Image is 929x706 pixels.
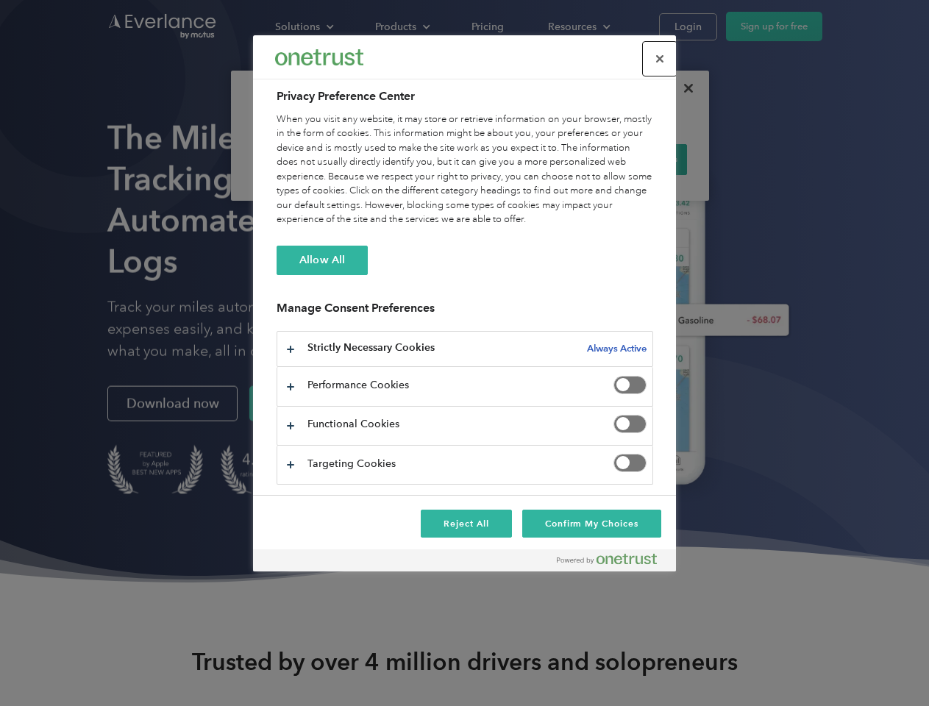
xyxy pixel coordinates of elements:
[421,510,512,538] button: Reject All
[277,113,653,227] div: When you visit any website, it may store or retrieve information on your browser, mostly in the f...
[275,49,363,65] img: Everlance
[277,88,653,105] h2: Privacy Preference Center
[253,35,676,571] div: Privacy Preference Center
[275,43,363,72] div: Everlance
[644,43,676,75] button: Close
[277,246,368,275] button: Allow All
[522,510,661,538] button: Confirm My Choices
[557,553,669,571] a: Powered by OneTrust Opens in a new Tab
[557,553,657,565] img: Powered by OneTrust Opens in a new Tab
[253,35,676,571] div: Preference center
[277,301,653,324] h3: Manage Consent Preferences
